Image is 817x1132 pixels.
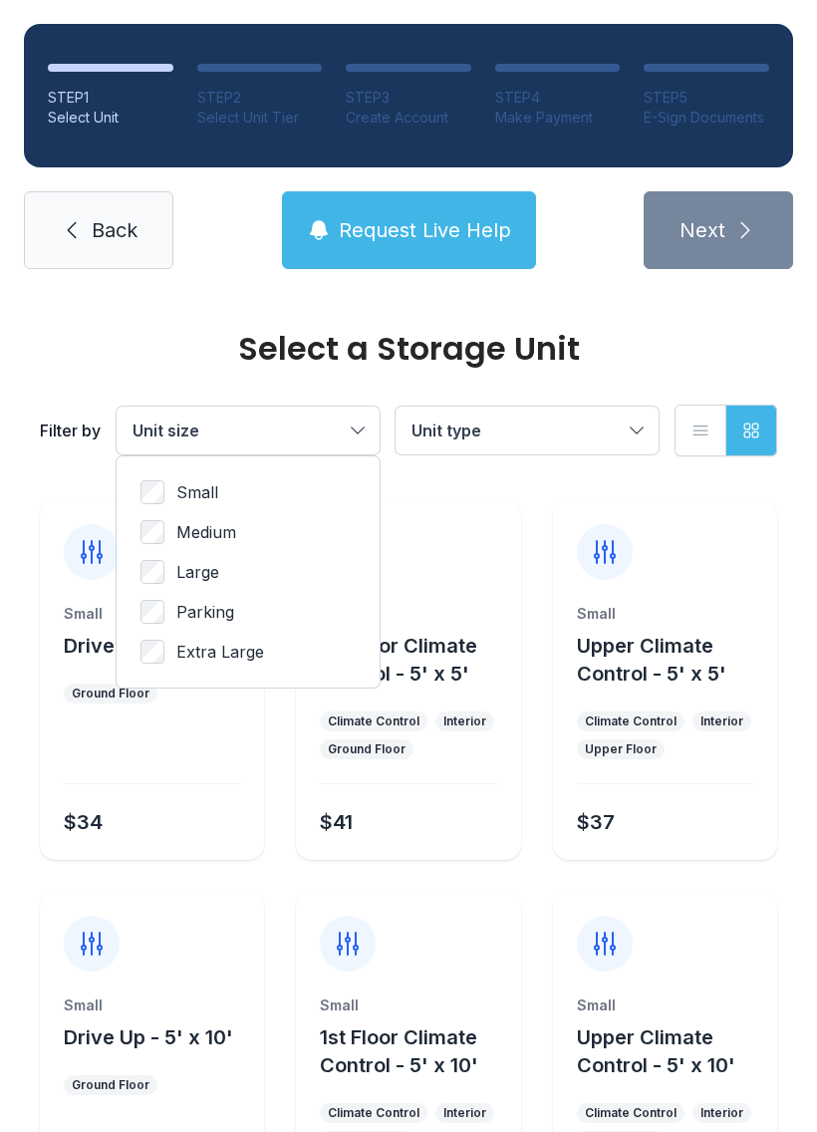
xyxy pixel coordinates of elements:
div: Climate Control [328,1105,419,1121]
button: Drive Up - 5' x 10' [64,1023,233,1051]
span: Next [680,216,725,244]
button: Drive Up - 5' x 5' [64,632,224,660]
input: Small [140,480,164,504]
button: 1st Floor Climate Control - 5' x 10' [320,1023,512,1079]
input: Parking [140,600,164,624]
div: Small [64,995,240,1015]
button: Upper Climate Control - 5' x 5' [577,632,769,688]
div: Small [577,995,753,1015]
div: Select Unit Tier [197,108,323,128]
input: Extra Large [140,640,164,664]
span: Small [176,480,218,504]
div: Filter by [40,419,101,442]
div: STEP 5 [644,88,769,108]
button: Unit size [117,407,380,454]
span: Unit size [133,421,199,440]
div: Small [64,604,240,624]
div: STEP 1 [48,88,173,108]
button: Unit type [396,407,659,454]
div: Climate Control [585,713,677,729]
div: Climate Control [585,1105,677,1121]
div: Ground Floor [328,741,406,757]
div: Create Account [346,108,471,128]
div: Small [577,604,753,624]
div: E-Sign Documents [644,108,769,128]
div: Ground Floor [72,1077,149,1093]
div: STEP 3 [346,88,471,108]
div: Interior [700,713,743,729]
div: Make Payment [495,108,621,128]
div: Select Unit [48,108,173,128]
span: 1st Floor Climate Control - 5' x 5' [320,634,477,686]
div: $37 [577,808,615,836]
div: $41 [320,808,353,836]
input: Large [140,560,164,584]
input: Medium [140,520,164,544]
div: Small [320,604,496,624]
span: Medium [176,520,236,544]
span: Request Live Help [339,216,511,244]
span: Large [176,560,219,584]
span: Upper Climate Control - 5' x 10' [577,1025,735,1077]
div: Upper Floor [585,741,657,757]
div: Ground Floor [72,686,149,702]
span: 1st Floor Climate Control - 5' x 10' [320,1025,478,1077]
span: Extra Large [176,640,264,664]
div: Select a Storage Unit [40,333,777,365]
span: Unit type [411,421,481,440]
span: Parking [176,600,234,624]
div: STEP 4 [495,88,621,108]
span: Drive Up - 5' x 5' [64,634,224,658]
div: Small [320,995,496,1015]
div: Interior [443,1105,486,1121]
div: $34 [64,808,103,836]
span: Back [92,216,137,244]
div: Climate Control [328,713,419,729]
button: 1st Floor Climate Control - 5' x 5' [320,632,512,688]
span: Upper Climate Control - 5' x 5' [577,634,726,686]
div: STEP 2 [197,88,323,108]
div: Interior [700,1105,743,1121]
div: Interior [443,713,486,729]
button: Upper Climate Control - 5' x 10' [577,1023,769,1079]
span: Drive Up - 5' x 10' [64,1025,233,1049]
